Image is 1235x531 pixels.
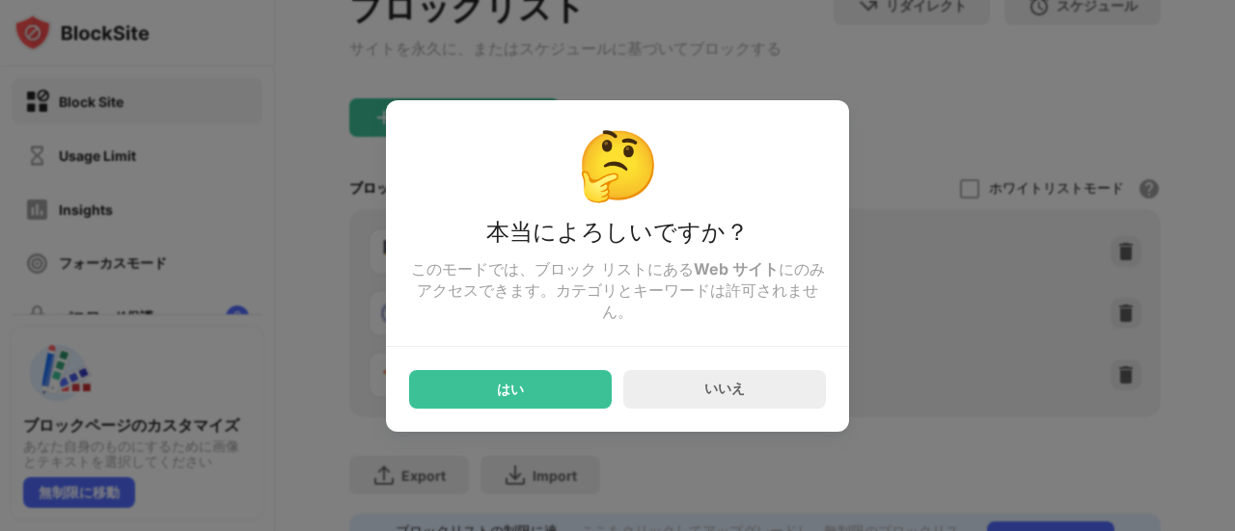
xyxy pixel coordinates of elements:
[409,217,826,259] div: 本当によろしいですか？
[409,259,826,323] div: このモードでは、ブロック リストにある にのみアクセスできます。カテゴリとキーワードは許可されません。
[497,382,524,397] div: はい
[694,259,779,279] strong: Web サイト
[409,123,826,205] div: 🤔
[704,380,745,398] div: いいえ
